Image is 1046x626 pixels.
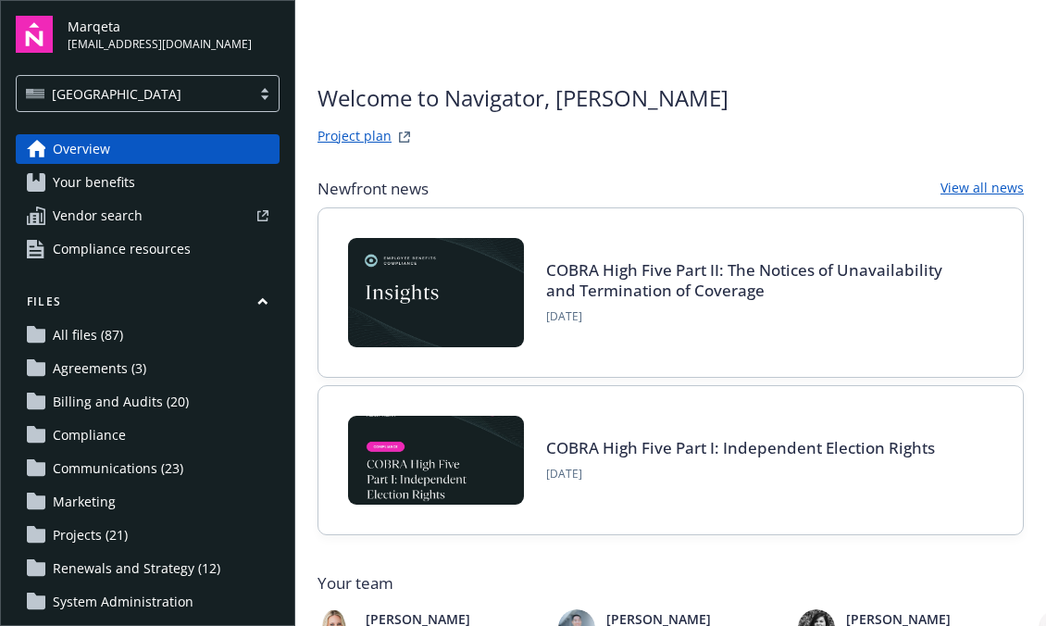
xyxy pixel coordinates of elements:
[16,294,280,317] button: Files
[53,387,189,417] span: Billing and Audits (20)
[53,168,135,197] span: Your benefits
[16,234,280,264] a: Compliance resources
[16,420,280,450] a: Compliance
[16,201,280,231] a: Vendor search
[348,416,524,505] img: BLOG-Card Image - Compliance - COBRA High Five Pt 1 07-18-25.jpg
[68,17,252,36] span: Marqeta
[546,437,935,458] a: COBRA High Five Part I: Independent Election Rights
[53,234,191,264] span: Compliance resources
[16,354,280,383] a: Agreements (3)
[53,554,220,583] span: Renewals and Strategy (12)
[68,36,252,53] span: [EMAIL_ADDRESS][DOMAIN_NAME]
[16,168,280,197] a: Your benefits
[16,454,280,483] a: Communications (23)
[53,320,123,350] span: All files (87)
[940,178,1024,200] a: View all news
[318,572,1024,595] span: Your team
[16,16,53,53] img: navigator-logo.svg
[53,420,126,450] span: Compliance
[318,126,392,148] a: Project plan
[16,487,280,517] a: Marketing
[26,84,242,104] span: [GEOGRAPHIC_DATA]
[546,259,942,301] a: COBRA High Five Part II: The Notices of Unavailability and Termination of Coverage
[53,520,128,550] span: Projects (21)
[16,587,280,617] a: System Administration
[16,134,280,164] a: Overview
[52,84,181,104] span: [GEOGRAPHIC_DATA]
[53,487,116,517] span: Marketing
[16,387,280,417] a: Billing and Audits (20)
[16,520,280,550] a: Projects (21)
[53,587,193,617] span: System Administration
[53,201,143,231] span: Vendor search
[16,554,280,583] a: Renewals and Strategy (12)
[348,238,524,347] img: Card Image - EB Compliance Insights.png
[318,81,728,115] span: Welcome to Navigator , [PERSON_NAME]
[16,320,280,350] a: All files (87)
[318,178,429,200] span: Newfront news
[53,454,183,483] span: Communications (23)
[68,16,280,53] button: Marqeta[EMAIL_ADDRESS][DOMAIN_NAME]
[53,354,146,383] span: Agreements (3)
[53,134,110,164] span: Overview
[546,466,935,482] span: [DATE]
[546,308,971,325] span: [DATE]
[393,126,416,148] a: projectPlanWebsite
